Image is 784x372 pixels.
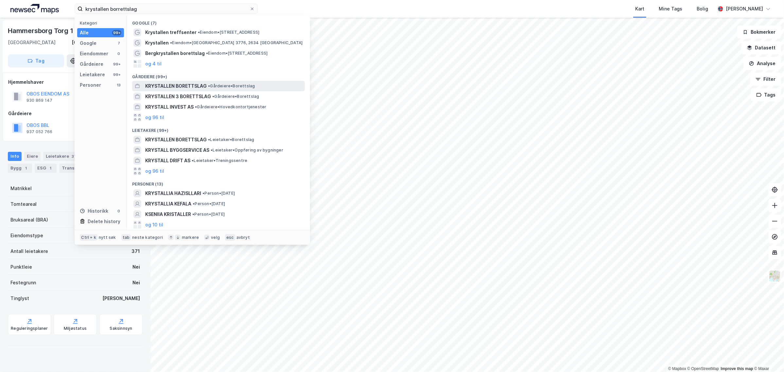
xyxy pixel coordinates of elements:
div: [PERSON_NAME] [102,294,140,302]
span: Gårdeiere • Borettslag [212,94,259,99]
div: velg [211,235,220,240]
div: Leietakere (99+) [127,123,310,134]
div: avbryt [236,235,250,240]
div: [GEOGRAPHIC_DATA] [8,39,56,46]
a: Mapbox [668,366,686,371]
span: KRYSTALLIA HAZISLLARI [145,189,201,197]
div: 99+ [112,62,121,67]
button: Analyse [743,57,781,70]
div: Matrikkel [10,185,32,192]
span: • [202,191,204,196]
div: 99+ [112,72,121,77]
span: • [198,30,200,35]
div: Alle [80,29,89,37]
span: KRYSTALLEN 3 BORETTSLAG [145,93,211,100]
button: Datasett [741,41,781,54]
div: ESG [35,164,57,173]
span: KRYSTALL BYGGSERVICE AS [145,146,209,154]
span: • [195,104,197,109]
div: Kategori [80,21,124,26]
span: Person • [DATE] [202,191,235,196]
span: Krystallen [145,39,169,47]
div: Transaksjoner [59,164,104,173]
div: 13 [116,82,121,88]
span: Eiendom • [GEOGRAPHIC_DATA] 3776, 2634 [GEOGRAPHIC_DATA] [170,40,303,45]
span: • [193,201,195,206]
span: • [206,51,208,56]
div: Leietakere [80,71,105,79]
div: Gårdeiere [80,60,103,68]
div: Leietakere [43,152,82,161]
div: Personer (13) [127,176,310,188]
span: • [212,94,214,99]
span: • [211,148,213,152]
div: Eiendommer [80,50,108,58]
div: Gårdeiere [8,110,142,117]
div: Historikk [80,207,108,215]
button: Tag [8,54,64,67]
div: 930 869 147 [26,98,52,103]
div: Antall leietakere [10,247,48,255]
div: Mine Tags [659,5,682,13]
div: Personer [80,81,101,89]
div: Kart [635,5,644,13]
button: Bokmerker [737,26,781,39]
button: og 4 til [145,60,162,68]
span: KRYSTALLIA KEFALA [145,200,191,208]
div: [GEOGRAPHIC_DATA], 208/279 [72,39,143,46]
span: Person • [DATE] [192,212,225,217]
button: og 96 til [145,167,164,175]
div: Bygg [8,164,32,173]
div: Ctrl + k [80,234,97,241]
span: KRYSTALLEN BORETTSLAG [145,82,207,90]
span: Gårdeiere • Hovedkontortjenester [195,104,266,110]
div: neste kategori [132,235,163,240]
div: 371 [70,153,79,160]
div: 1 [23,165,29,171]
div: Tomteareal [10,200,37,208]
span: Leietaker • Borettslag [208,137,254,142]
div: [PERSON_NAME] [726,5,763,13]
input: Søk på adresse, matrikkel, gårdeiere, leietakere eller personer [83,4,250,14]
span: Krystallen treffsenter [145,28,197,36]
iframe: Chat Widget [751,341,784,372]
span: • [208,137,210,142]
span: • [192,212,194,217]
div: Google (7) [127,15,310,27]
span: • [208,83,210,88]
div: Tinglyst [10,294,29,302]
div: 0 [116,208,121,214]
div: Nei [132,279,140,287]
button: og 10 til [145,221,163,229]
div: Nei [132,263,140,271]
span: KSENIIA KRISTALLER [145,210,191,218]
button: Tags [751,88,781,101]
span: Eiendom • [STREET_ADDRESS] [198,30,259,35]
span: Gårdeiere • Borettslag [208,83,255,89]
span: KRYSTALLEN BORETTSLAG [145,136,207,144]
img: Z [769,270,781,282]
div: Bruksareal (BRA) [10,216,48,224]
div: Hammersborg Torg 1 [8,26,74,36]
div: Kontrollprogram for chat [751,341,784,372]
span: Eiendom • [STREET_ADDRESS] [206,51,268,56]
div: 99+ [112,30,121,35]
span: • [192,158,194,163]
div: Punktleie [10,263,32,271]
span: KRYSTALL DRIFT AS [145,157,190,165]
div: Saksinnsyn [110,326,132,331]
button: Filter [750,73,781,86]
div: Hjemmelshaver [8,78,142,86]
div: 7 [116,41,121,46]
div: Info [8,152,22,161]
div: Gårdeiere (99+) [127,69,310,81]
div: markere [182,235,199,240]
div: 937 052 766 [26,129,52,134]
span: KRYSTALL INVEST AS [145,103,194,111]
span: Bergkrystallen borettslag [145,49,205,57]
span: Person • [DATE] [193,201,225,206]
div: Reguleringsplaner [11,326,48,331]
a: OpenStreetMap [688,366,719,371]
div: 0 [116,51,121,56]
span: Leietaker • Treningssentre [192,158,247,163]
